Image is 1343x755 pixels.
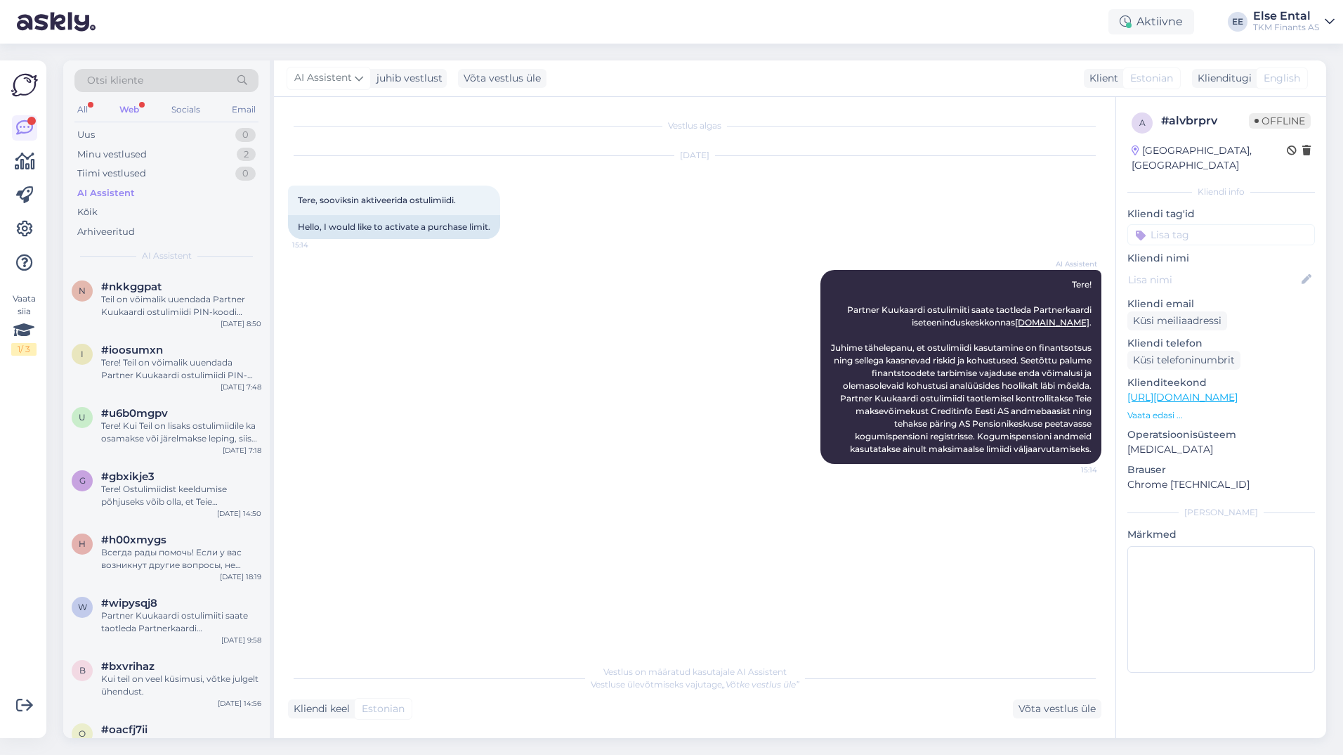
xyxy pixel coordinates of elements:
[294,70,352,86] span: AI Assistent
[74,101,91,119] div: All
[169,101,203,119] div: Socials
[79,285,86,296] span: n
[77,186,135,200] div: AI Assistent
[217,508,261,519] div: [DATE] 14:50
[1127,351,1240,370] div: Küsi telefoninumbrit
[1192,71,1252,86] div: Klienditugi
[79,412,86,422] span: u
[288,120,1101,132] div: Vestlus algas
[101,293,261,318] div: Teil on võimalik uuendada Partner Kuukaardi ostulimiidi PIN-koodi Partnerkaardi iseteeninduses aa...
[11,343,37,356] div: 1 / 3
[1130,71,1173,86] span: Estonian
[1127,427,1315,442] p: Operatsioonisüsteem
[237,148,256,162] div: 2
[591,679,799,690] span: Vestluse ülevõtmiseks vajutage
[1161,112,1249,129] div: # alvbrprv
[1128,272,1299,288] input: Lisa nimi
[221,318,261,329] div: [DATE] 8:50
[292,240,345,250] span: 15:14
[229,101,258,119] div: Email
[1228,12,1247,32] div: EE
[77,205,98,219] div: Kõik
[1139,117,1146,128] span: a
[1044,465,1097,475] span: 15:14
[101,534,166,546] span: #h00xmygs
[1253,22,1319,33] div: TKM Finants AS
[288,149,1101,162] div: [DATE]
[1127,391,1238,404] a: [URL][DOMAIN_NAME]
[722,679,799,690] i: „Võtke vestlus üle”
[117,101,142,119] div: Web
[220,572,261,582] div: [DATE] 18:19
[101,420,261,445] div: Tere! Kui Teil on lisaks ostulimiidile ka osamakse või järelmakse leping, siis tuleb partnerkonto...
[1127,375,1315,390] p: Klienditeekond
[371,71,443,86] div: juhib vestlust
[11,72,38,98] img: Askly Logo
[1132,143,1287,173] div: [GEOGRAPHIC_DATA], [GEOGRAPHIC_DATA]
[1013,699,1101,718] div: Võta vestlus üle
[101,407,168,420] span: #u6b0mgpv
[81,349,84,359] span: i
[77,167,146,181] div: Tiimi vestlused
[78,602,87,612] span: w
[101,344,163,356] span: #ioosumxn
[1127,297,1315,311] p: Kliendi email
[101,673,261,698] div: Kui teil on veel küsimusi, võtke julgelt ühendust.
[1127,463,1315,477] p: Brauser
[101,723,148,736] span: #oacfj7ii
[1084,71,1118,86] div: Klient
[1127,409,1315,422] p: Vaata edasi ...
[1127,186,1315,198] div: Kliendi info
[77,128,95,142] div: Uus
[101,546,261,572] div: Всегда рады помочь! Если у вас возникнут другие вопросы, не стесняйтесь обращаться.
[1127,311,1227,330] div: Küsi meiliaadressi
[223,445,261,456] div: [DATE] 7:18
[79,728,86,739] span: o
[1108,9,1194,34] div: Aktiivne
[11,292,37,356] div: Vaata siia
[362,702,405,716] span: Estonian
[101,280,162,293] span: #nkkggpat
[87,73,143,88] span: Otsi kliente
[1127,224,1315,245] input: Lisa tag
[101,597,157,609] span: #wipysqj8
[458,69,546,88] div: Võta vestlus üle
[1253,11,1335,33] a: Else EntalTKM Finants AS
[603,666,787,677] span: Vestlus on määratud kasutajale AI Assistent
[101,483,261,508] div: Tere! Ostulimiidist keeldumise põhjuseks võib olla, et Teie krediidihinnang ostulimiidi taotlemis...
[77,225,135,239] div: Arhiveeritud
[1127,477,1315,492] p: Chrome [TECHNICAL_ID]
[1127,442,1315,457] p: [MEDICAL_DATA]
[288,702,350,716] div: Kliendi keel
[1127,527,1315,542] p: Märkmed
[1127,207,1315,221] p: Kliendi tag'id
[142,250,192,262] span: AI Assistent
[79,665,86,676] span: b
[221,382,261,392] div: [DATE] 7:48
[77,148,147,162] div: Minu vestlused
[101,470,155,483] span: #gbxikje3
[101,660,155,673] span: #bxvrihaz
[1015,317,1089,328] a: [DOMAIN_NAME]
[1264,71,1300,86] span: English
[79,475,86,486] span: g
[288,215,500,239] div: Hello, I would like to activate a purchase limit.
[1249,113,1311,129] span: Offline
[298,195,456,205] span: Tere, sooviksin aktiveerida ostulimiidi.
[1253,11,1319,22] div: Else Ental
[1044,259,1097,269] span: AI Assistent
[101,356,261,382] div: Tere! Teil on võimalik uuendada Partner Kuukaardi ostulimiidi PIN-koodi Partnerkaardi iseteenindu...
[101,609,261,635] div: Partner Kuukaardi ostulimiiti saate taotleda Partnerkaardi iseteeninduskeskkonnas [DOMAIN_NAME]. ...
[218,698,261,709] div: [DATE] 14:56
[221,635,261,645] div: [DATE] 9:58
[1127,336,1315,351] p: Kliendi telefon
[1127,251,1315,266] p: Kliendi nimi
[235,128,256,142] div: 0
[235,167,256,181] div: 0
[79,538,86,549] span: h
[1127,506,1315,519] div: [PERSON_NAME]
